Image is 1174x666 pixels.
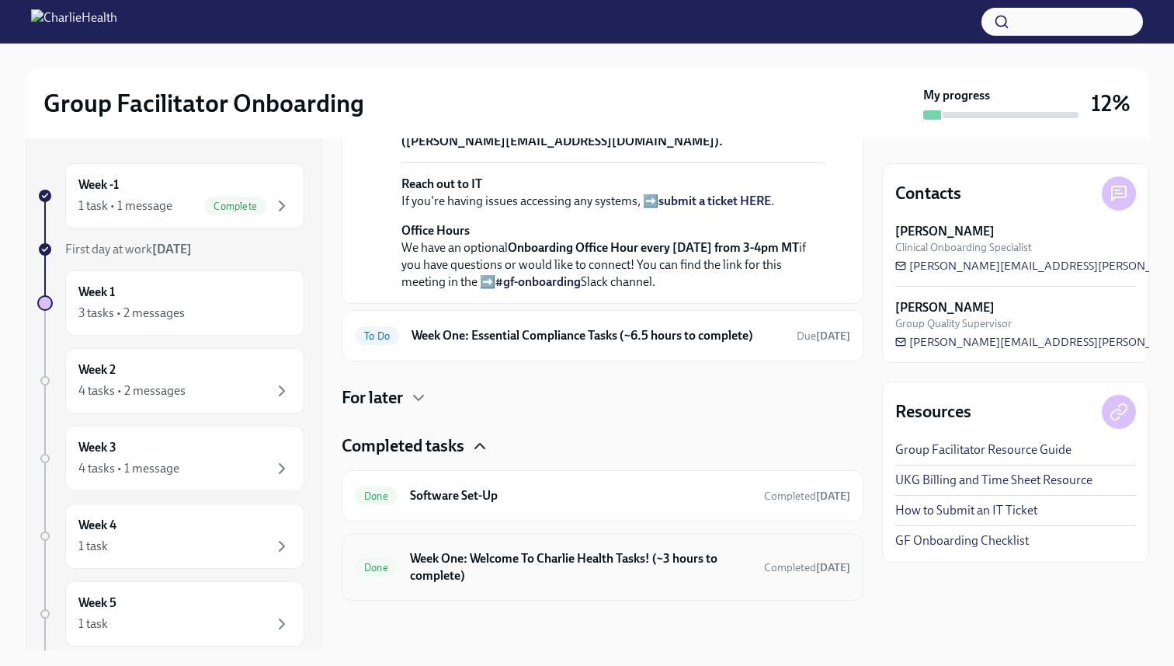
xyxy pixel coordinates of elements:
[508,240,799,255] strong: Onboarding Office Hour every [DATE] from 3-4pm MT
[355,547,850,588] a: DoneWeek One: Welcome To Charlie Health Tasks! (~3 hours to complete)Completed[DATE]
[78,305,185,322] div: 3 tasks • 2 messages
[764,489,850,504] span: September 15th, 2025 12:51
[78,439,116,456] h6: Week 3
[342,386,403,410] h4: For later
[152,242,192,256] strong: [DATE]
[1091,89,1131,117] h3: 12%
[410,487,752,504] h6: Software Set-Up
[78,517,116,534] h6: Week 4
[764,561,850,574] span: Completed
[78,538,108,555] div: 1 task
[895,240,1032,255] span: Clinical Onboarding Specialist
[65,242,192,256] span: First day at work
[412,327,784,344] h6: Week One: Essential Compliance Tasks (~6.5 hours to complete)
[401,222,825,291] p: We have an optional if you have questions or would like to connect! You can find the link for thi...
[355,562,398,574] span: Done
[895,502,1037,519] a: How to Submit an IT Ticket
[816,490,850,503] strong: [DATE]
[37,426,304,491] a: Week 34 tasks • 1 message
[764,560,850,575] span: September 15th, 2025 18:35
[355,330,399,342] span: To Do
[895,400,971,424] h4: Resources
[355,483,850,508] a: DoneSoftware Set-UpCompleted[DATE]
[923,87,990,104] strong: My progress
[495,274,581,289] a: #gf-onboarding
[895,299,995,316] strong: [PERSON_NAME]
[797,330,850,343] span: Due
[401,223,470,238] strong: Office Hours
[658,194,771,208] a: submit a ticket HERE
[78,361,116,378] h6: Week 2
[895,223,995,240] strong: [PERSON_NAME]
[37,163,304,228] a: Week -11 task • 1 messageComplete
[355,490,398,502] span: Done
[204,200,266,212] span: Complete
[78,615,108,633] div: 1 task
[37,241,304,258] a: First day at work[DATE]
[816,330,850,343] strong: [DATE]
[895,472,1092,489] a: UKG Billing and Time Sheet Resource
[43,88,364,119] h2: Group Facilitator Onboarding
[342,434,464,458] h4: Completed tasks
[37,348,304,413] a: Week 24 tasks • 2 messages
[401,176,482,191] strong: Reach out to IT
[816,561,850,574] strong: [DATE]
[78,595,116,612] h6: Week 5
[895,532,1029,549] a: GF Onboarding Checklist
[895,441,1072,459] a: Group Facilitator Resource Guide
[410,550,752,584] h6: Week One: Welcome To Charlie Health Tasks! (~3 hours to complete)
[78,197,172,214] div: 1 task • 1 message
[37,270,304,336] a: Week 13 tasks • 2 messages
[31,9,117,34] img: CharlieHealth
[355,323,850,348] a: To DoWeek One: Essential Compliance Tasks (~6.5 hours to complete)Due[DATE]
[342,434,863,458] div: Completed tasks
[764,490,850,503] span: Completed
[401,176,825,210] p: If you're having issues accessing any systems, ➡️ .
[37,504,304,569] a: Week 41 task
[37,581,304,647] a: Week 51 task
[895,182,961,205] h4: Contacts
[78,382,186,399] div: 4 tasks • 2 messages
[797,329,850,343] span: September 22nd, 2025 10:00
[78,460,179,477] div: 4 tasks • 1 message
[78,284,115,301] h6: Week 1
[78,176,119,194] h6: Week -1
[895,316,1012,331] span: Group Quality Supervisor
[342,386,863,410] div: For later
